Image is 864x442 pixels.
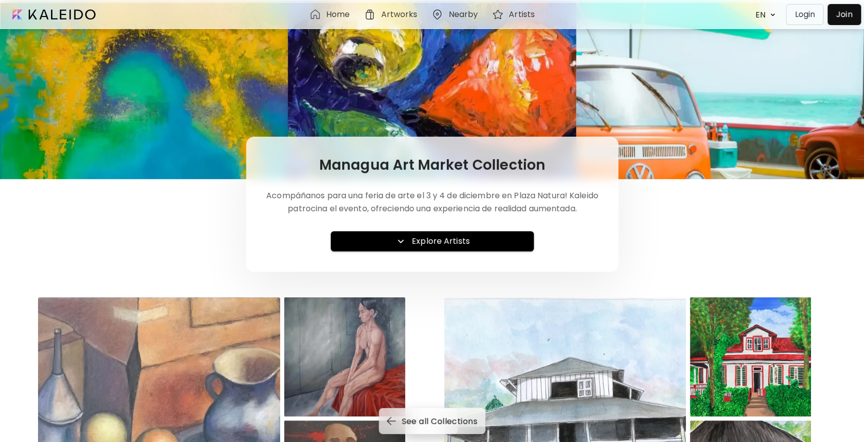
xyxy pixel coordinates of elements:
h6: Nearby [448,11,478,19]
h6: Home [326,11,350,19]
h6: Artworks [381,11,417,19]
p: Login [794,9,815,21]
h6: Explore Artists [412,235,470,247]
button: Login [786,4,823,25]
h6: Acompáñanos para una feria de arte el 3 y 4 de diciembre en Plaza Natura! Kaleido patrocina el ev... [263,189,602,215]
a: Artists [492,9,539,21]
div: EN [750,6,767,24]
button: back-arrowSee all Collections [379,408,486,434]
a: Nearby [431,9,482,21]
img: arrow down [767,10,778,20]
span: See all Collections [389,416,478,426]
a: Home [309,9,354,21]
a: Artworks [364,9,421,21]
button: Explore Artists [330,231,534,251]
a: Login [786,4,827,25]
h6: Artists [509,11,535,19]
h6: Managua Art Market Collection [319,157,545,173]
img: back-arrow [387,417,396,425]
a: Join [827,4,861,25]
